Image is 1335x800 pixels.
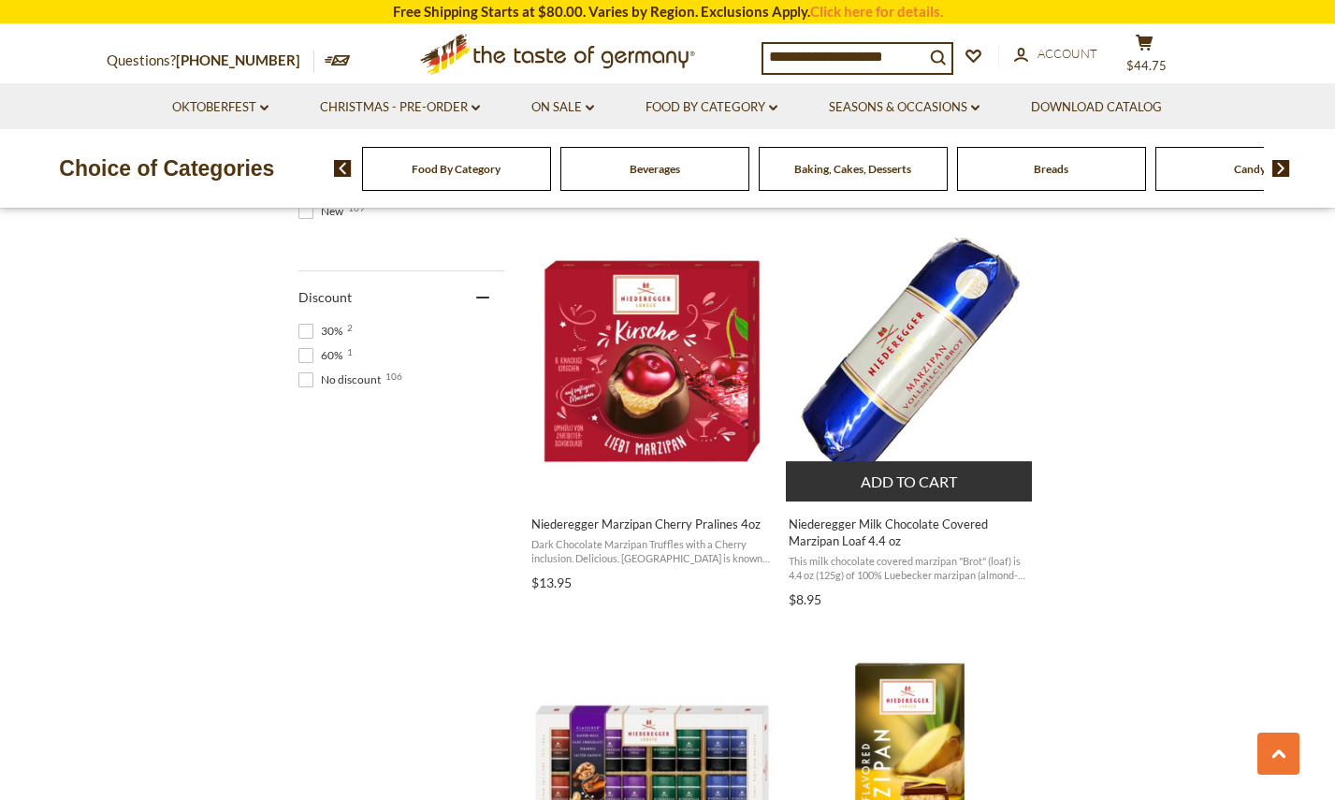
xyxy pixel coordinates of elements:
[298,371,386,388] span: No discount
[829,97,979,118] a: Seasons & Occasions
[176,51,300,68] a: [PHONE_NUMBER]
[1014,44,1097,65] a: Account
[786,461,1032,502] button: Add to cart
[794,162,911,176] a: Baking, Cakes, Desserts
[1117,34,1173,80] button: $44.75
[810,3,943,20] a: Click here for details.
[531,575,572,590] span: $13.95
[107,49,314,73] p: Questions?
[786,221,1034,614] a: Niederegger Milk Chocolate Covered Marzipan Loaf 4.4 oz
[789,554,1031,583] span: This milk chocolate covered marzipan "Brot" (loaf) is 4.4 oz (125g) of 100% Luebecker marzipan (a...
[298,289,352,305] span: Discount
[531,97,594,118] a: On Sale
[385,371,402,381] span: 106
[789,516,1031,549] span: Niederegger Milk Chocolate Covered Marzipan Loaf 4.4 oz
[630,162,680,176] a: Beverages
[348,203,365,212] span: 109
[529,221,776,597] a: Niederegger Marzipan Cherry Pralines 4oz
[1034,162,1068,176] a: Breads
[646,97,777,118] a: Food By Category
[320,97,480,118] a: Christmas - PRE-ORDER
[172,97,268,118] a: Oktoberfest
[1234,162,1266,176] a: Candy
[529,238,776,486] img: Niederegger Marzipan Cherry Pralines
[298,203,349,220] span: New
[789,591,821,607] span: $8.95
[1031,97,1162,118] a: Download Catalog
[531,516,774,532] span: Niederegger Marzipan Cherry Pralines 4oz
[334,160,352,177] img: previous arrow
[1126,58,1167,73] span: $44.75
[298,323,348,340] span: 30%
[1038,46,1097,61] span: Account
[298,347,348,364] span: 60%
[786,238,1034,486] img: Niederegger Milk Chocolate Covered Marzipan Loaf 4.4 oz
[1272,160,1290,177] img: next arrow
[531,537,774,566] span: Dark Chocolate Marzipan Truffles with a Cherry inclusion. Delicious. [GEOGRAPHIC_DATA] is known t...
[412,162,501,176] a: Food By Category
[347,323,353,332] span: 2
[347,347,353,356] span: 1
